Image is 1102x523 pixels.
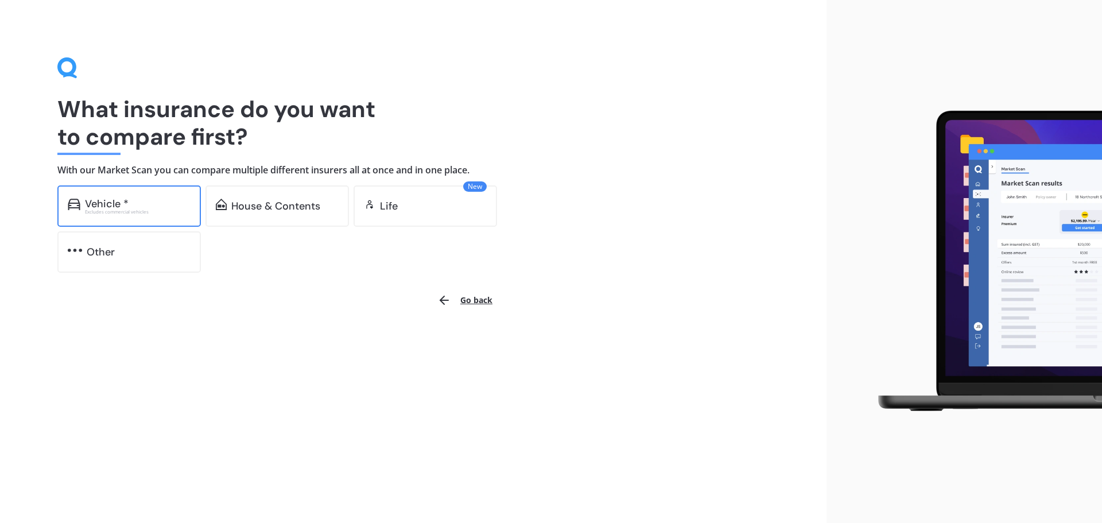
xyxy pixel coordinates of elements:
[216,199,227,210] img: home-and-contents.b802091223b8502ef2dd.svg
[430,286,499,314] button: Go back
[231,200,320,212] div: House & Contents
[87,246,115,258] div: Other
[364,199,375,210] img: life.f720d6a2d7cdcd3ad642.svg
[862,104,1102,420] img: laptop.webp
[68,245,82,256] img: other.81dba5aafe580aa69f38.svg
[463,181,487,192] span: New
[57,95,769,150] h1: What insurance do you want to compare first?
[85,210,191,214] div: Excludes commercial vehicles
[380,200,398,212] div: Life
[85,198,129,210] div: Vehicle *
[68,199,80,210] img: car.f15378c7a67c060ca3f3.svg
[57,164,769,176] h4: With our Market Scan you can compare multiple different insurers all at once and in one place.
